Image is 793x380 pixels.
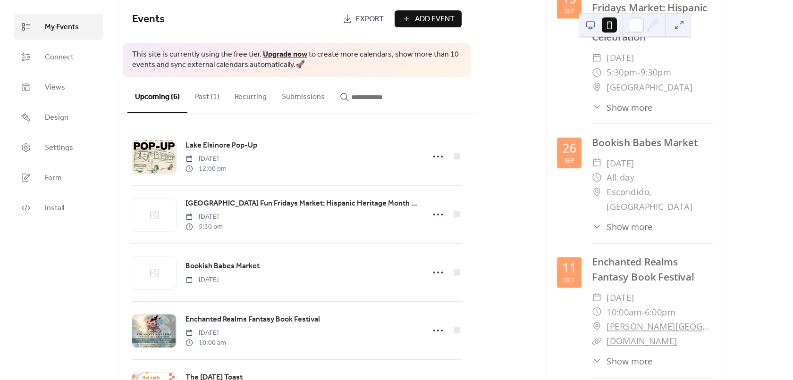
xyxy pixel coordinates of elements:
[640,65,671,80] span: 9:30pm
[607,220,653,233] span: Show more
[336,10,391,27] a: Export
[592,355,653,367] button: ​Show more
[592,100,653,113] button: ​Show more
[592,80,602,94] div: ​
[641,305,645,319] span: -
[127,77,187,113] button: Upcoming (6)
[592,220,653,233] button: ​Show more
[227,77,274,112] button: Recurring
[132,9,165,30] span: Events
[607,290,634,305] span: [DATE]
[592,100,602,113] div: ​
[263,47,307,62] a: Upgrade now
[592,290,602,305] div: ​
[607,156,634,170] span: [DATE]
[132,50,462,71] span: This site is currently using the free tier. to create more calendars, show more than 10 events an...
[592,355,602,367] div: ​
[562,262,576,274] div: 11
[274,77,332,112] button: Submissions
[45,142,73,154] span: Settings
[14,195,103,221] a: Install
[607,170,634,185] span: All day
[607,65,637,80] span: 5:30pm
[592,305,602,319] div: ​
[644,305,675,319] span: 6:00pm
[186,314,320,326] a: Enchanted Realms Fantasy Book Festival
[592,50,602,65] div: ​
[592,170,602,185] div: ​
[186,154,227,164] span: [DATE]
[592,65,602,80] div: ​
[186,260,260,273] a: Bookish Babes Market
[45,82,65,93] span: Views
[186,140,257,151] span: Lake Elsinore Pop-Up
[186,212,223,222] span: [DATE]
[564,157,574,163] div: Sep
[637,65,641,80] span: -
[592,319,602,334] div: ​
[14,44,103,70] a: Connect
[607,305,641,319] span: 10:00am
[186,275,219,285] span: [DATE]
[607,185,713,214] span: Escondido, [GEOGRAPHIC_DATA]
[563,276,575,282] div: Oct
[607,50,634,65] span: [DATE]
[14,165,103,190] a: Form
[395,10,462,27] button: Add Event
[607,355,653,367] span: Show more
[592,156,602,170] div: ​
[14,135,103,160] a: Settings
[186,338,226,348] span: 10:00 am
[607,319,713,334] a: [PERSON_NAME][GEOGRAPHIC_DATA] - [STREET_ADDRESS]
[607,100,653,113] span: Show more
[564,8,574,14] div: Sep
[14,105,103,130] a: Design
[592,135,713,149] div: Bookish Babes Market
[186,328,226,338] span: [DATE]
[592,185,602,199] div: ​
[562,142,576,155] div: 26
[45,112,68,124] span: Design
[186,261,260,272] span: Bookish Babes Market
[186,164,227,174] span: 12:00 pm
[45,22,79,33] span: My Events
[415,14,455,25] span: Add Event
[187,77,227,112] button: Past (1)
[592,334,602,348] div: ​
[14,14,103,40] a: My Events
[592,255,694,283] a: Enchanted Realms Fantasy Book Festival
[186,140,257,152] a: Lake Elsinore Pop-Up
[186,222,223,232] span: 5:30 pm
[14,74,103,100] a: Views
[607,80,692,94] span: [GEOGRAPHIC_DATA]
[186,198,419,210] a: [GEOGRAPHIC_DATA] Fun Fridays Market: Hispanic Heritage Month Celebration
[45,173,62,184] span: Form
[607,335,677,347] a: [DOMAIN_NAME]
[45,52,74,63] span: Connect
[186,198,419,209] span: [GEOGRAPHIC_DATA] Fun Fridays Market: Hispanic Heritage Month Celebration
[592,220,602,233] div: ​
[356,14,384,25] span: Export
[45,203,64,214] span: Install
